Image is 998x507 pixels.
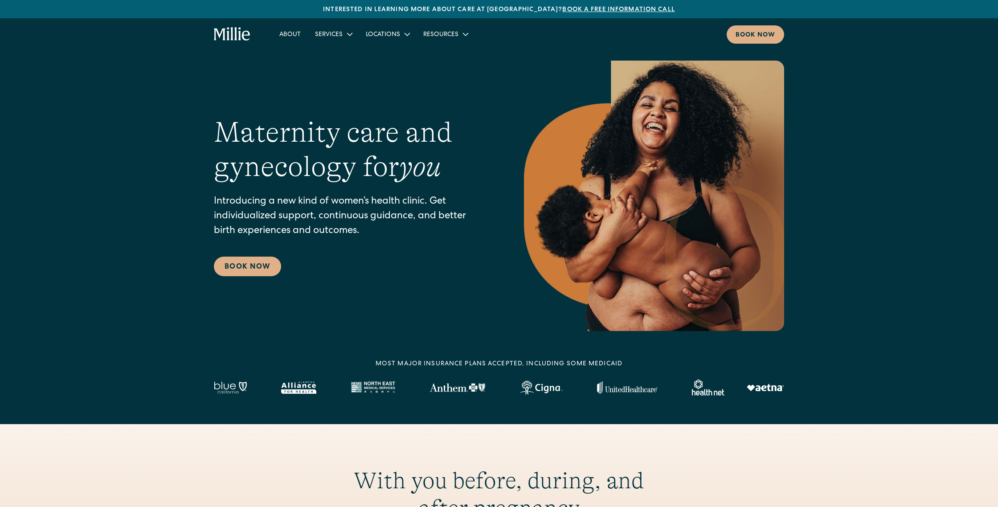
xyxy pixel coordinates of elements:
div: Resources [416,27,474,41]
img: Smiling mother with her baby in arms, celebrating body positivity and the nurturing bond of postp... [524,61,784,331]
p: Introducing a new kind of women’s health clinic. Get individualized support, continuous guidance,... [214,195,488,239]
div: Services [315,30,343,40]
a: About [272,27,308,41]
img: North East Medical Services logo [351,381,395,394]
a: home [214,27,251,41]
a: Book Now [214,257,281,276]
img: Aetna logo [747,384,784,391]
div: MOST MAJOR INSURANCE PLANS ACCEPTED, INCLUDING some MEDICAID [376,360,622,369]
img: United Healthcare logo [597,381,658,394]
img: Blue California logo [214,381,247,394]
img: Cigna logo [519,380,563,395]
img: Healthnet logo [692,380,725,396]
img: Anthem Logo [429,383,485,392]
div: Services [308,27,359,41]
h1: Maternity care and gynecology for [214,115,488,184]
a: Book a free information call [562,7,675,13]
div: Locations [366,30,400,40]
img: Alameda Alliance logo [281,381,316,394]
div: Locations [359,27,416,41]
a: Book now [727,25,784,44]
div: Book now [736,31,775,40]
em: you [399,151,441,183]
div: Resources [423,30,458,40]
